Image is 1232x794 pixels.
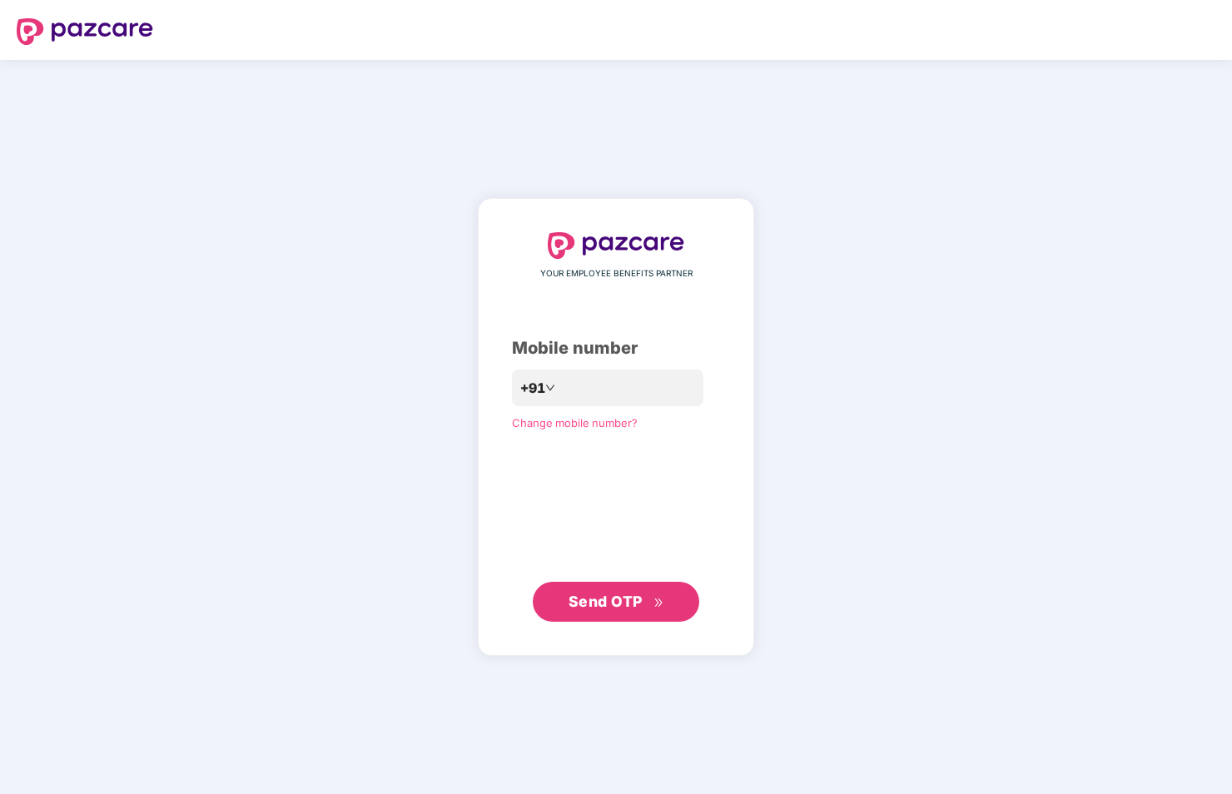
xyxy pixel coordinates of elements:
span: YOUR EMPLOYEE BENEFITS PARTNER [540,267,693,280]
span: double-right [653,598,664,608]
div: Mobile number [512,335,720,361]
span: +91 [520,378,545,399]
span: Send OTP [569,593,643,610]
button: Send OTPdouble-right [533,582,699,622]
span: down [545,383,555,393]
img: logo [17,18,153,45]
img: logo [548,232,684,259]
a: Change mobile number? [512,416,638,429]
